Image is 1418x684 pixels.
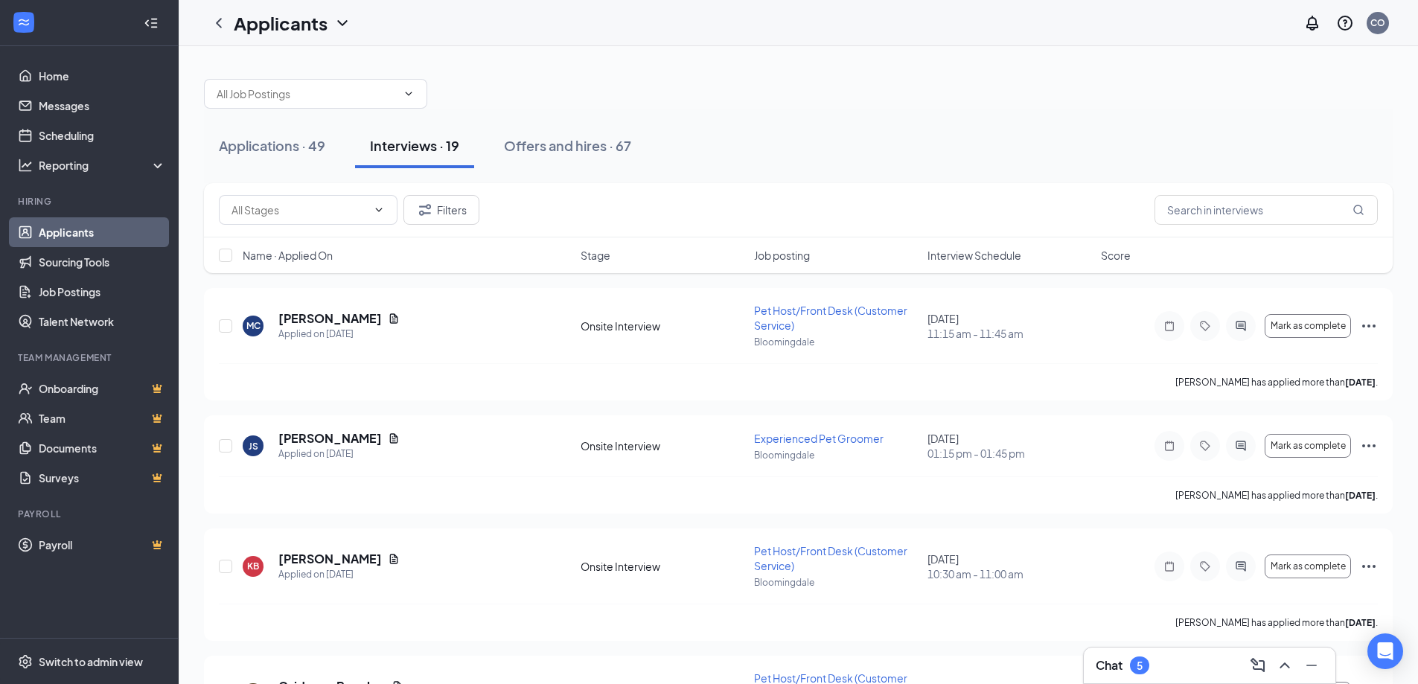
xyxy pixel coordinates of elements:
svg: Notifications [1303,14,1321,32]
a: TeamCrown [39,403,166,433]
svg: ChevronUp [1276,656,1294,674]
svg: ChevronDown [373,204,385,216]
svg: QuestionInfo [1336,14,1354,32]
svg: Note [1160,560,1178,572]
span: Interview Schedule [927,248,1021,263]
svg: Minimize [1303,656,1320,674]
svg: Note [1160,440,1178,452]
svg: Settings [18,654,33,669]
button: Mark as complete [1265,314,1351,338]
div: JS [249,440,258,453]
button: ComposeMessage [1246,653,1270,677]
div: KB [247,560,259,572]
p: Bloomingdale [754,449,919,461]
div: Onsite Interview [581,438,745,453]
svg: Filter [416,201,434,219]
svg: ActiveChat [1232,440,1250,452]
input: All Job Postings [217,86,397,102]
span: Stage [581,248,610,263]
svg: MagnifyingGlass [1352,204,1364,216]
span: Name · Applied On [243,248,333,263]
span: 10:30 am - 11:00 am [927,566,1092,581]
input: All Stages [231,202,367,218]
div: Reporting [39,158,167,173]
p: Bloomingdale [754,576,919,589]
div: 5 [1137,659,1143,672]
div: Applied on [DATE] [278,327,400,342]
button: Mark as complete [1265,554,1351,578]
div: Onsite Interview [581,559,745,574]
svg: Tag [1196,560,1214,572]
p: [PERSON_NAME] has applied more than . [1175,376,1378,389]
svg: ChevronLeft [210,14,228,32]
a: Scheduling [39,121,166,150]
div: [DATE] [927,431,1092,461]
div: MC [246,319,261,332]
span: Mark as complete [1271,561,1346,572]
a: Messages [39,91,166,121]
div: Interviews · 19 [370,136,459,155]
div: Offers and hires · 67 [504,136,631,155]
svg: Ellipses [1360,437,1378,455]
svg: ChevronDown [403,88,415,100]
span: 11:15 am - 11:45 am [927,326,1092,341]
svg: Tag [1196,320,1214,332]
svg: Analysis [18,158,33,173]
span: Experienced Pet Groomer [754,432,884,445]
svg: Ellipses [1360,557,1378,575]
button: ChevronUp [1273,653,1297,677]
a: PayrollCrown [39,530,166,560]
div: [DATE] [927,311,1092,341]
svg: ActiveChat [1232,320,1250,332]
svg: WorkstreamLogo [16,15,31,30]
svg: ComposeMessage [1249,656,1267,674]
b: [DATE] [1345,490,1376,501]
span: Job posting [754,248,810,263]
button: Mark as complete [1265,434,1351,458]
span: Mark as complete [1271,321,1346,331]
b: [DATE] [1345,617,1376,628]
svg: Document [388,432,400,444]
a: Talent Network [39,307,166,336]
a: Sourcing Tools [39,247,166,277]
p: [PERSON_NAME] has applied more than . [1175,616,1378,629]
svg: Note [1160,320,1178,332]
p: [PERSON_NAME] has applied more than . [1175,489,1378,502]
h5: [PERSON_NAME] [278,551,382,567]
span: Mark as complete [1271,441,1346,451]
div: Applications · 49 [219,136,325,155]
span: Pet Host/Front Desk (Customer Service) [754,544,907,572]
span: Score [1101,248,1131,263]
a: Applicants [39,217,166,247]
a: Home [39,61,166,91]
svg: Tag [1196,440,1214,452]
svg: ChevronDown [333,14,351,32]
button: Minimize [1300,653,1323,677]
a: OnboardingCrown [39,374,166,403]
a: DocumentsCrown [39,433,166,463]
h5: [PERSON_NAME] [278,310,382,327]
svg: Document [388,313,400,325]
div: Onsite Interview [581,319,745,333]
span: 01:15 pm - 01:45 pm [927,446,1092,461]
div: Switch to admin view [39,654,143,669]
div: Applied on [DATE] [278,567,400,582]
h3: Chat [1096,657,1122,674]
svg: Ellipses [1360,317,1378,335]
a: Job Postings [39,277,166,307]
div: Hiring [18,195,163,208]
button: Filter Filters [403,195,479,225]
div: Team Management [18,351,163,364]
svg: ActiveChat [1232,560,1250,572]
h5: [PERSON_NAME] [278,430,382,447]
span: Pet Host/Front Desk (Customer Service) [754,304,907,332]
div: [DATE] [927,552,1092,581]
input: Search in interviews [1154,195,1378,225]
svg: Collapse [144,16,159,31]
div: Open Intercom Messenger [1367,633,1403,669]
b: [DATE] [1345,377,1376,388]
div: Payroll [18,508,163,520]
a: SurveysCrown [39,463,166,493]
svg: Document [388,553,400,565]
